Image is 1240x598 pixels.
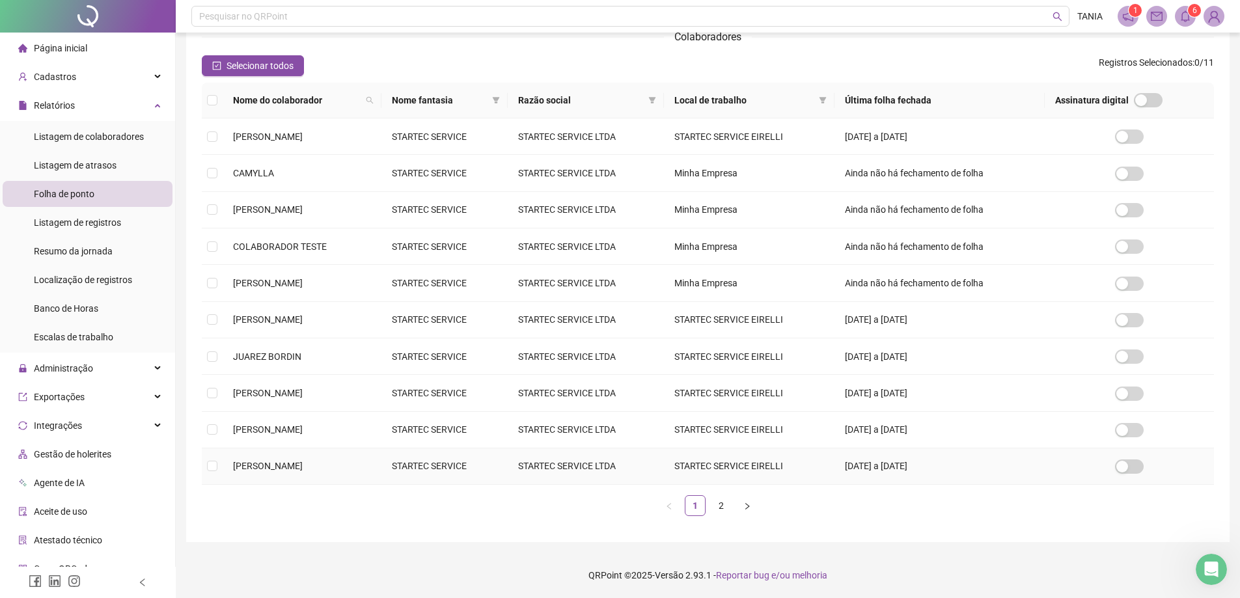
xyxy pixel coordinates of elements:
td: STARTEC SERVICE LTDA [508,302,664,338]
span: search [1053,12,1062,21]
span: [PERSON_NAME] [233,424,303,435]
span: Escalas de trabalho [34,332,113,342]
td: STARTEC SERVICE LTDA [508,265,664,301]
td: Minha Empresa [664,265,834,301]
td: STARTEC SERVICE [381,118,508,155]
span: facebook [29,575,42,588]
span: 1 [1133,6,1138,15]
span: bell [1179,10,1191,22]
span: [PERSON_NAME] [233,204,303,215]
span: notification [1122,10,1134,22]
span: left [138,578,147,587]
span: COLABORADOR TESTE [233,241,327,252]
span: sync [18,421,27,430]
span: Assinatura digital [1055,93,1129,107]
span: Registros Selecionados [1099,57,1192,68]
span: Resumo da jornada [34,246,113,256]
sup: 1 [1129,4,1142,17]
footer: QRPoint © 2025 - 2.93.1 - [176,552,1240,598]
img: 89109 [1204,7,1224,26]
td: STARTEC SERVICE LTDA [508,338,664,375]
th: Última folha fechada [834,83,1045,118]
td: STARTEC SERVICE LTDA [508,192,664,228]
span: Agente de IA [34,478,85,488]
span: file [18,101,27,110]
td: Minha Empresa [664,228,834,265]
li: 2 [711,495,732,516]
span: Listagem de registros [34,217,121,228]
a: 1 [685,496,705,515]
span: Nome fantasia [392,93,487,107]
td: STARTEC SERVICE [381,228,508,265]
span: audit [18,507,27,516]
span: solution [18,536,27,545]
span: check-square [212,61,221,70]
span: 6 [1192,6,1197,15]
td: STARTEC SERVICE [381,375,508,411]
span: Exportações [34,392,85,402]
td: STARTEC SERVICE LTDA [508,155,664,191]
span: Ainda não há fechamento de folha [845,168,984,178]
button: left [659,495,680,516]
td: STARTEC SERVICE [381,302,508,338]
span: [PERSON_NAME] [233,388,303,398]
span: Atestado técnico [34,535,102,545]
button: right [737,495,758,516]
span: right [743,502,751,510]
td: Minha Empresa [664,192,834,228]
td: STARTEC SERVICE LTDA [508,375,664,411]
span: Página inicial [34,43,87,53]
span: mail [1151,10,1163,22]
span: [PERSON_NAME] [233,314,303,325]
span: Razão social [518,93,643,107]
td: STARTEC SERVICE EIRELLI [664,302,834,338]
span: user-add [18,72,27,81]
span: JUAREZ BORDIN [233,351,301,362]
span: filter [646,90,659,110]
span: Gestão de holerites [34,449,111,459]
li: Próxima página [737,495,758,516]
td: STARTEC SERVICE [381,192,508,228]
td: [DATE] a [DATE] [834,118,1045,155]
td: STARTEC SERVICE [381,448,508,485]
button: Selecionar todos [202,55,304,76]
span: filter [819,96,827,104]
span: Local de trabalho [674,93,814,107]
span: Aceite de uso [34,506,87,517]
span: Ainda não há fechamento de folha [845,241,984,252]
td: [DATE] a [DATE] [834,302,1045,338]
span: filter [492,96,500,104]
span: Reportar bug e/ou melhoria [716,570,827,580]
span: apartment [18,450,27,459]
span: : 0 / 11 [1099,55,1214,76]
span: export [18,392,27,401]
span: Colaboradores [674,31,741,43]
span: Listagem de colaboradores [34,131,144,142]
iframe: Intercom live chat [1196,554,1227,585]
td: STARTEC SERVICE EIRELLI [664,375,834,411]
td: STARTEC SERVICE LTDA [508,448,664,485]
td: [DATE] a [DATE] [834,412,1045,448]
sup: 6 [1188,4,1201,17]
td: STARTEC SERVICE LTDA [508,118,664,155]
td: STARTEC SERVICE EIRELLI [664,412,834,448]
span: linkedin [48,575,61,588]
td: STARTEC SERVICE EIRELLI [664,338,834,375]
span: qrcode [18,564,27,573]
td: STARTEC SERVICE [381,412,508,448]
td: [DATE] a [DATE] [834,375,1045,411]
span: Relatórios [34,100,75,111]
a: 2 [711,496,731,515]
span: left [665,502,673,510]
span: Cadastros [34,72,76,82]
span: [PERSON_NAME] [233,131,303,142]
span: search [366,96,374,104]
td: STARTEC SERVICE [381,265,508,301]
span: CAMYLLA [233,168,274,178]
span: Folha de ponto [34,189,94,199]
td: Minha Empresa [664,155,834,191]
td: STARTEC SERVICE LTDA [508,228,664,265]
span: Nome do colaborador [233,93,361,107]
span: Integrações [34,420,82,431]
li: Página anterior [659,495,680,516]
